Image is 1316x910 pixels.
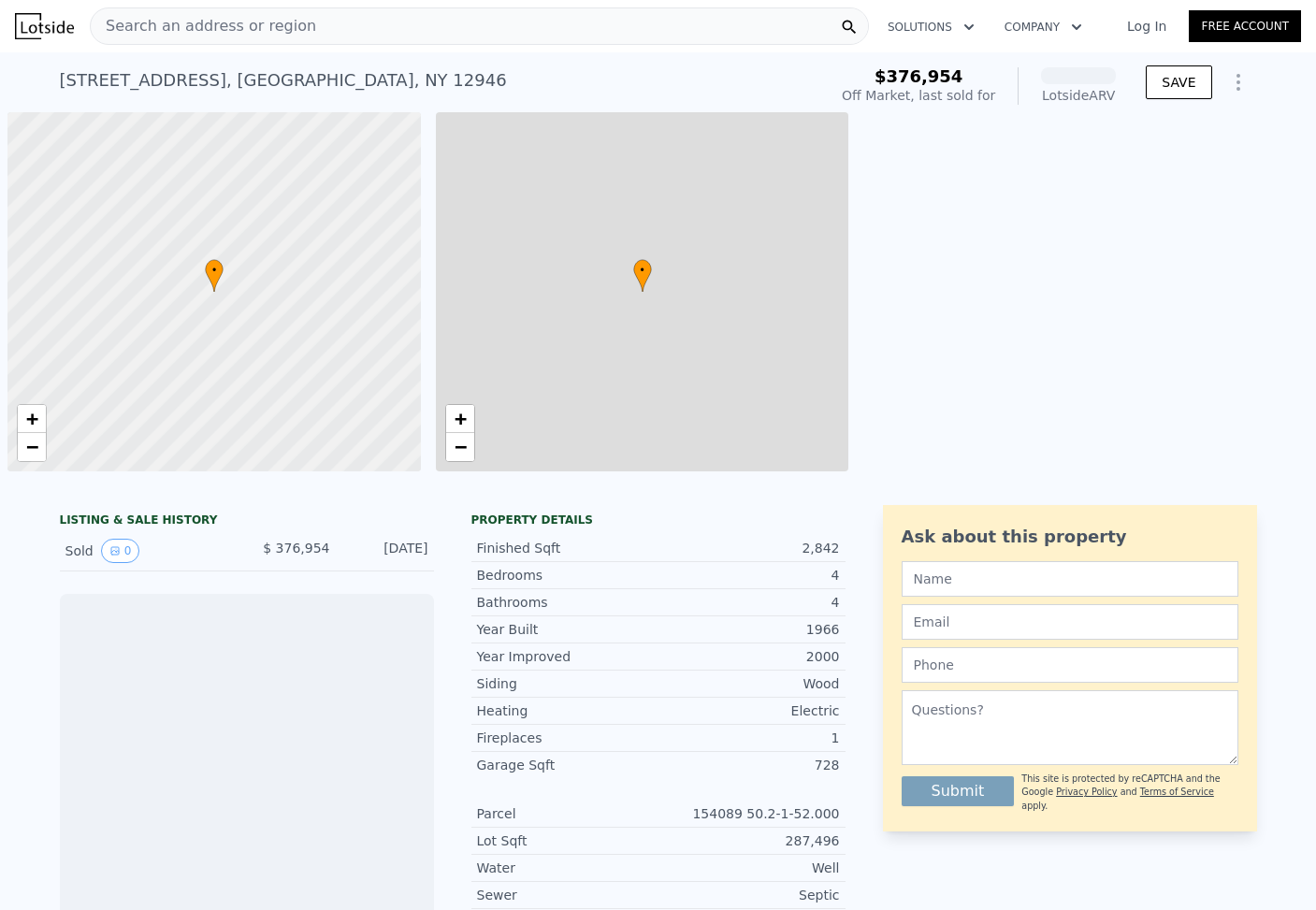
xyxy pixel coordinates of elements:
[477,756,658,774] div: Garage Sqft
[1021,773,1237,813] div: This site is protected by reCAPTCHA and the Google and apply.
[902,647,1238,683] input: Phone
[477,674,658,693] div: Siding
[658,593,840,612] div: 4
[658,756,840,774] div: 728
[633,262,652,279] span: •
[842,86,995,105] div: Off Market, last sold for
[902,776,1015,806] button: Submit
[477,647,658,666] div: Year Improved
[15,13,74,39] img: Lotside
[263,541,329,556] span: $ 376,954
[477,831,658,850] div: Lot Sqft
[471,513,846,527] div: Property details
[658,674,840,693] div: Wood
[658,701,840,720] div: Electric
[477,566,658,585] div: Bedrooms
[902,604,1238,640] input: Email
[902,524,1238,550] div: Ask about this property
[658,859,840,877] div: Well
[91,15,316,37] span: Search an address or region
[205,262,224,279] span: •
[345,539,428,563] div: [DATE]
[658,804,840,823] div: 154089 50.2-1-52.000
[1189,10,1301,42] a: Free Account
[658,566,840,585] div: 4
[477,729,658,747] div: Fireplaces
[658,886,840,904] div: Septic
[658,831,840,850] div: 287,496
[18,405,46,433] a: Zoom in
[477,859,658,877] div: Water
[60,67,507,94] div: [STREET_ADDRESS] , [GEOGRAPHIC_DATA] , NY 12946
[477,539,658,557] div: Finished Sqft
[1056,787,1117,797] a: Privacy Policy
[658,539,840,557] div: 2,842
[658,647,840,666] div: 2000
[1041,86,1116,105] div: Lotside ARV
[60,513,434,531] div: LISTING & SALE HISTORY
[1105,17,1189,36] a: Log In
[477,620,658,639] div: Year Built
[205,259,224,292] div: •
[18,433,46,461] a: Zoom out
[477,804,658,823] div: Parcel
[1146,65,1211,99] button: SAVE
[446,433,474,461] a: Zoom out
[65,539,232,563] div: Sold
[477,593,658,612] div: Bathrooms
[477,701,658,720] div: Heating
[1220,64,1257,101] button: Show Options
[658,620,840,639] div: 1966
[477,886,658,904] div: Sewer
[26,407,38,430] span: +
[454,407,466,430] span: +
[990,10,1097,44] button: Company
[446,405,474,433] a: Zoom in
[875,66,963,86] span: $376,954
[658,729,840,747] div: 1
[633,259,652,292] div: •
[101,539,140,563] button: View historical data
[873,10,990,44] button: Solutions
[1140,787,1214,797] a: Terms of Service
[902,561,1238,597] input: Name
[454,435,466,458] span: −
[26,435,38,458] span: −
